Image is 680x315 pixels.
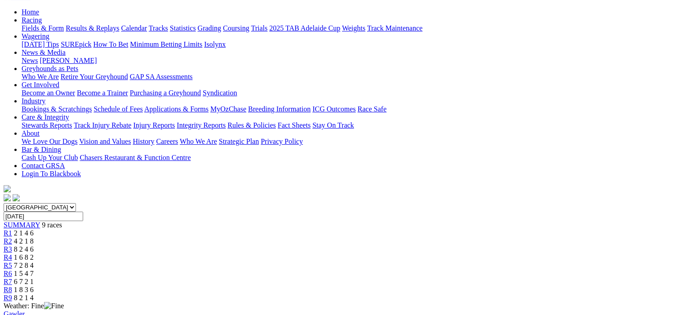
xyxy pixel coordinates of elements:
a: Results & Replays [66,24,119,32]
a: Statistics [170,24,196,32]
span: 7 2 8 4 [14,262,34,269]
span: 8 2 4 6 [14,245,34,253]
a: R7 [4,278,12,285]
a: History [133,138,154,145]
a: Injury Reports [133,121,175,129]
a: Grading [198,24,221,32]
a: R5 [4,262,12,269]
div: News & Media [22,57,676,65]
a: MyOzChase [210,105,246,113]
span: 9 races [42,221,62,229]
span: 2 1 4 6 [14,229,34,237]
a: R2 [4,237,12,245]
img: twitter.svg [13,194,20,201]
a: Fact Sheets [278,121,311,129]
a: Privacy Policy [261,138,303,145]
a: Login To Blackbook [22,170,81,177]
a: Stewards Reports [22,121,72,129]
a: Purchasing a Greyhound [130,89,201,97]
input: Select date [4,212,83,221]
a: Cash Up Your Club [22,154,78,161]
a: Get Involved [22,81,59,89]
a: Coursing [223,24,249,32]
a: Race Safe [357,105,386,113]
a: Bar & Dining [22,146,61,153]
a: Minimum Betting Limits [130,40,202,48]
a: SUREpick [61,40,91,48]
a: Breeding Information [248,105,311,113]
a: Care & Integrity [22,113,69,121]
a: GAP SA Assessments [130,73,193,80]
img: facebook.svg [4,194,11,201]
div: Bar & Dining [22,154,676,162]
img: Fine [44,302,64,310]
span: Weather: Fine [4,302,64,310]
a: Fields & Form [22,24,64,32]
span: 1 5 4 7 [14,270,34,277]
a: [PERSON_NAME] [40,57,97,64]
a: Weights [342,24,365,32]
span: 4 2 1 8 [14,237,34,245]
div: Industry [22,105,676,113]
a: Racing [22,16,42,24]
img: logo-grsa-white.png [4,185,11,192]
a: Careers [156,138,178,145]
div: About [22,138,676,146]
a: About [22,129,40,137]
a: Contact GRSA [22,162,65,169]
a: Wagering [22,32,49,40]
a: Integrity Reports [177,121,226,129]
a: [DATE] Tips [22,40,59,48]
span: 8 2 1 4 [14,294,34,302]
span: 1 6 8 2 [14,253,34,261]
a: Become an Owner [22,89,75,97]
a: Industry [22,97,45,105]
a: Isolynx [204,40,226,48]
a: We Love Our Dogs [22,138,77,145]
a: News & Media [22,49,66,56]
a: R4 [4,253,12,261]
a: R9 [4,294,12,302]
a: Applications & Forms [144,105,209,113]
a: R8 [4,286,12,293]
a: Greyhounds as Pets [22,65,78,72]
a: Vision and Values [79,138,131,145]
a: Track Injury Rebate [74,121,131,129]
a: R1 [4,229,12,237]
a: Become a Trainer [77,89,128,97]
a: Home [22,8,39,16]
div: Get Involved [22,89,676,97]
a: Calendar [121,24,147,32]
a: R3 [4,245,12,253]
div: Greyhounds as Pets [22,73,676,81]
a: R6 [4,270,12,277]
a: Chasers Restaurant & Function Centre [80,154,191,161]
a: Schedule of Fees [93,105,142,113]
a: Track Maintenance [367,24,422,32]
a: Rules & Policies [227,121,276,129]
a: Trials [251,24,267,32]
a: Stay On Track [312,121,354,129]
div: Wagering [22,40,676,49]
a: Who We Are [22,73,59,80]
a: SUMMARY [4,221,40,229]
div: Racing [22,24,676,32]
a: Who We Are [180,138,217,145]
a: How To Bet [93,40,129,48]
a: 2025 TAB Adelaide Cup [269,24,340,32]
a: ICG Outcomes [312,105,356,113]
a: News [22,57,38,64]
a: Retire Your Greyhound [61,73,128,80]
a: Syndication [203,89,237,97]
span: 1 8 3 6 [14,286,34,293]
a: Tracks [149,24,168,32]
a: Bookings & Scratchings [22,105,92,113]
